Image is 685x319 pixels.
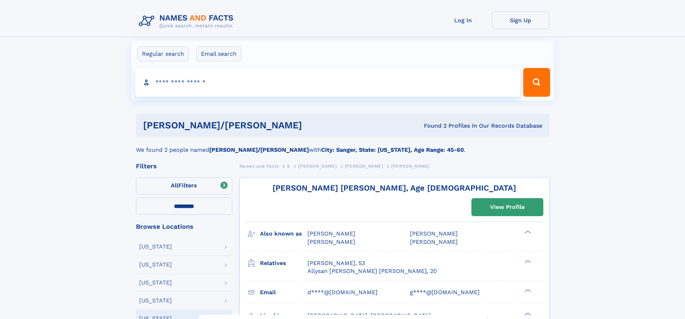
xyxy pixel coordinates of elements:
h1: [PERSON_NAME]/[PERSON_NAME] [143,121,363,130]
span: [PERSON_NAME] [345,164,383,169]
a: [PERSON_NAME] [345,161,383,170]
div: [US_STATE] [139,244,172,250]
button: Search Button [523,68,550,97]
img: Logo Names and Facts [136,12,239,31]
div: We found 2 people named with . [136,137,549,154]
div: ❯ [523,311,531,316]
div: [US_STATE] [139,298,172,304]
a: S [287,161,290,170]
label: Filters [136,177,232,195]
div: ❯ [523,259,531,264]
a: Names and Facts [239,161,279,170]
span: [PERSON_NAME] [391,164,430,169]
label: Regular search [137,46,189,61]
label: Email search [196,46,241,61]
div: ❯ [523,288,531,293]
h3: Also known as [260,228,307,240]
span: [PERSON_NAME] [410,238,458,245]
span: [PERSON_NAME] [307,238,355,245]
h3: Email [260,286,307,299]
div: [US_STATE] [139,280,172,286]
span: [PERSON_NAME] [410,230,458,237]
h3: Relatives [260,257,307,269]
div: ❯ [523,230,531,234]
a: Sign Up [492,12,549,29]
span: [PERSON_NAME] [298,164,337,169]
input: search input [135,68,520,97]
span: [GEOGRAPHIC_DATA], [GEOGRAPHIC_DATA] [307,312,431,319]
a: [PERSON_NAME] [PERSON_NAME], Age [DEMOGRAPHIC_DATA] [273,183,516,192]
span: All [171,182,178,189]
a: [PERSON_NAME], 53 [307,259,365,267]
div: Filters [136,163,232,169]
div: Found 2 Profiles In Our Records Database [363,122,542,130]
b: [PERSON_NAME]/[PERSON_NAME] [209,146,309,153]
a: View Profile [472,199,543,216]
span: S [287,164,290,169]
a: Log In [434,12,492,29]
div: Browse Locations [136,223,232,230]
div: [US_STATE] [139,262,172,268]
span: [PERSON_NAME] [307,230,355,237]
b: City: Sanger, State: [US_STATE], Age Range: 45-60 [321,146,464,153]
a: Allysan [PERSON_NAME] [PERSON_NAME], 20 [307,267,437,275]
div: View Profile [490,199,525,215]
a: [PERSON_NAME] [298,161,337,170]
